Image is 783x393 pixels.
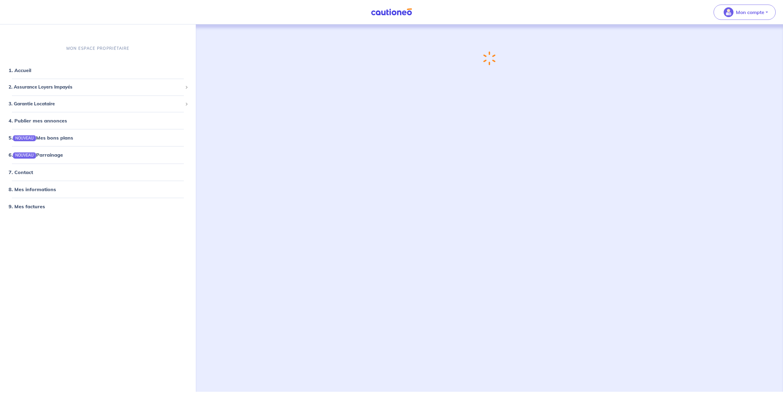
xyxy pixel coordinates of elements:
[724,7,733,17] img: illu_account_valid_menu.svg
[483,51,495,65] img: loading-spinner
[714,5,776,20] button: illu_account_valid_menu.svgMon compte
[9,186,56,192] a: 8. Mes informations
[2,183,193,195] div: 8. Mes informations
[2,132,193,144] div: 5.NOUVEAUMes bons plans
[9,100,183,107] span: 3. Garantie Locataire
[9,169,33,175] a: 7. Contact
[2,64,193,76] div: 1. Accueil
[9,84,183,91] span: 2. Assurance Loyers Impayés
[2,115,193,127] div: 4. Publier mes annonces
[2,166,193,178] div: 7. Contact
[2,98,193,110] div: 3. Garantie Locataire
[9,118,67,124] a: 4. Publier mes annonces
[2,149,193,161] div: 6.NOUVEAUParrainage
[736,9,764,16] p: Mon compte
[9,152,63,158] a: 6.NOUVEAUParrainage
[369,8,414,16] img: Cautioneo
[2,200,193,212] div: 9. Mes factures
[66,45,129,51] p: MON ESPACE PROPRIÉTAIRE
[9,135,73,141] a: 5.NOUVEAUMes bons plans
[9,67,31,73] a: 1. Accueil
[9,203,45,209] a: 9. Mes factures
[2,81,193,93] div: 2. Assurance Loyers Impayés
